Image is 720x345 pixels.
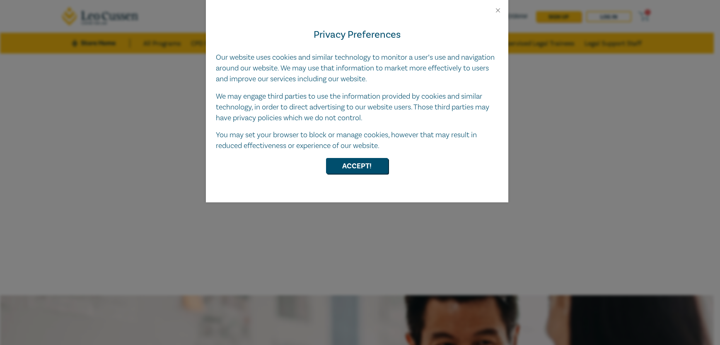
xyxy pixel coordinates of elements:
h4: Privacy Preferences [216,27,498,42]
button: Accept! [326,158,388,174]
button: Close [494,7,502,14]
p: Our website uses cookies and similar technology to monitor a user’s use and navigation around our... [216,52,498,85]
p: You may set your browser to block or manage cookies, however that may result in reduced effective... [216,130,498,151]
p: We may engage third parties to use the information provided by cookies and similar technology, in... [216,91,498,124]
